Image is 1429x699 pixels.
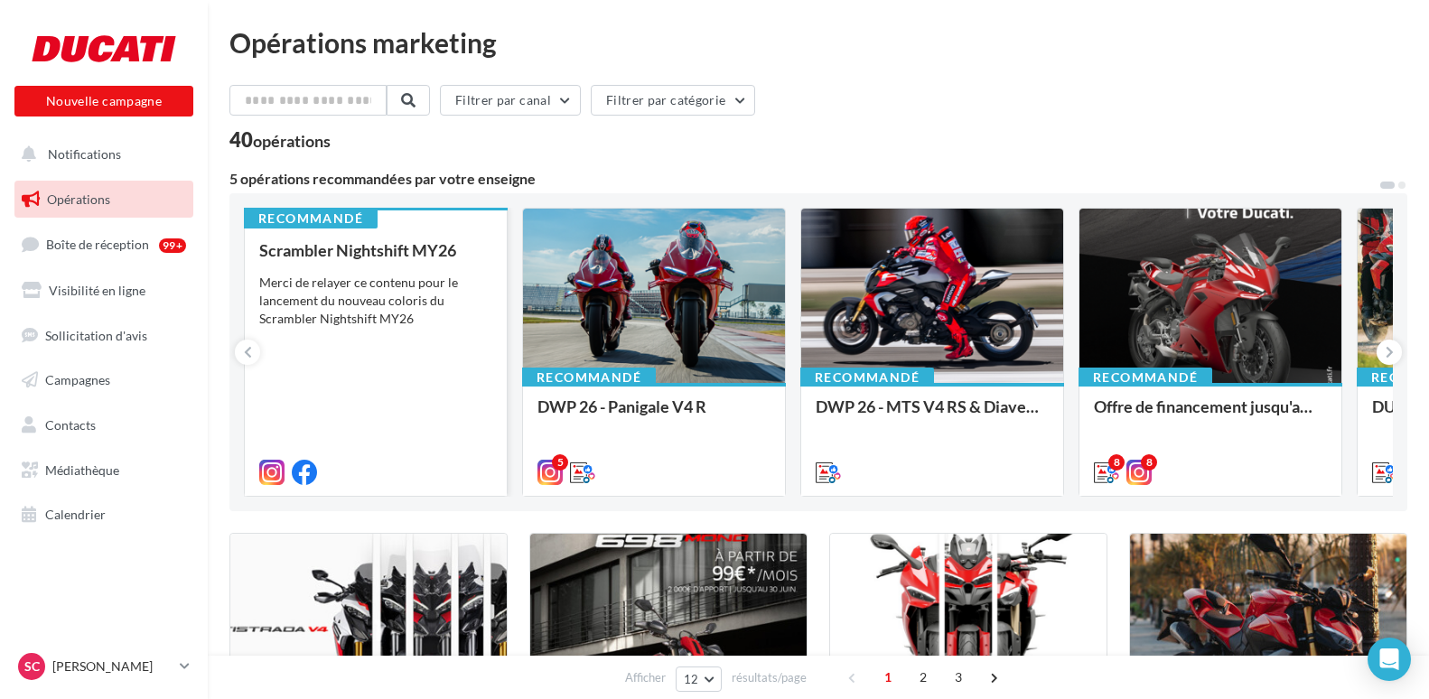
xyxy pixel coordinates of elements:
span: Contacts [45,417,96,433]
span: Médiathèque [45,462,119,478]
span: résultats/page [732,669,807,686]
div: Scrambler Nightshift MY26 [259,241,492,259]
button: Nouvelle campagne [14,86,193,116]
div: 8 [1141,454,1157,471]
a: SC [PERSON_NAME] [14,649,193,684]
a: Campagnes [11,361,197,399]
p: [PERSON_NAME] [52,657,173,676]
button: Notifications [11,135,190,173]
div: 5 [552,454,568,471]
button: Filtrer par catégorie [591,85,755,116]
span: Sollicitation d'avis [45,327,147,342]
button: 12 [676,666,722,692]
span: Notifications [48,146,121,162]
div: 40 [229,130,331,150]
div: Opérations marketing [229,29,1407,56]
div: Recommandé [522,368,656,387]
a: Opérations [11,181,197,219]
span: 1 [873,663,902,692]
div: opérations [253,133,331,149]
div: DWP 26 - Panigale V4 R [537,397,771,433]
div: 99+ [159,238,186,253]
span: Campagnes [45,372,110,387]
span: Visibilité en ligne [49,283,145,298]
div: Open Intercom Messenger [1368,638,1411,681]
a: Boîte de réception99+ [11,225,197,264]
div: 8 [1108,454,1125,471]
a: Médiathèque [11,452,197,489]
a: Sollicitation d'avis [11,317,197,355]
div: DWP 26 - MTS V4 RS & Diavel V4 RS [816,397,1049,433]
span: Boîte de réception [46,237,149,252]
span: 3 [944,663,973,692]
div: 5 opérations recommandées par votre enseigne [229,172,1378,186]
div: Merci de relayer ce contenu pour le lancement du nouveau coloris du Scrambler Nightshift MY26 [259,274,492,328]
span: Calendrier [45,507,106,522]
div: Recommandé [244,209,378,228]
span: 12 [684,672,699,686]
a: Contacts [11,406,197,444]
button: Filtrer par canal [440,85,581,116]
span: Afficher [625,669,666,686]
div: Recommandé [800,368,934,387]
span: SC [24,657,40,676]
span: Opérations [47,191,110,207]
span: 2 [909,663,938,692]
div: Recommandé [1079,368,1212,387]
a: Visibilité en ligne [11,272,197,310]
a: Calendrier [11,496,197,534]
div: Offre de financement jusqu'au 30 septembre [1094,397,1327,433]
